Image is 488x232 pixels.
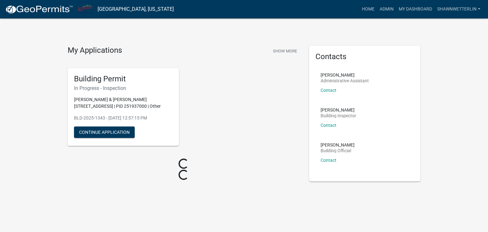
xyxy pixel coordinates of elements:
[315,52,414,61] h5: Contacts
[74,74,173,84] h5: Building Permit
[321,113,356,118] p: Building Inspector
[321,88,336,93] a: Contact
[74,85,173,91] h6: In Progress - Inspection
[321,143,355,147] p: [PERSON_NAME]
[435,3,483,15] a: ShawnWetterlin
[321,123,336,128] a: Contact
[74,126,135,138] button: Continue Application
[377,3,396,15] a: Admin
[78,5,92,13] img: City of La Crescent, Minnesota
[321,158,336,163] a: Contact
[321,73,369,77] p: [PERSON_NAME]
[321,78,369,83] p: Administrative Assistant
[396,3,435,15] a: My Dashboard
[98,4,174,15] a: [GEOGRAPHIC_DATA], [US_STATE]
[321,108,356,112] p: [PERSON_NAME]
[68,46,122,55] h4: My Applications
[359,3,377,15] a: Home
[74,96,173,110] p: [PERSON_NAME] & [PERSON_NAME] [STREET_ADDRESS] | PID 251937000 | Other
[321,148,355,153] p: Building Official
[74,115,173,121] p: BLD-2025-1343 - [DATE] 12:57:15 PM
[270,46,300,56] button: Show More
